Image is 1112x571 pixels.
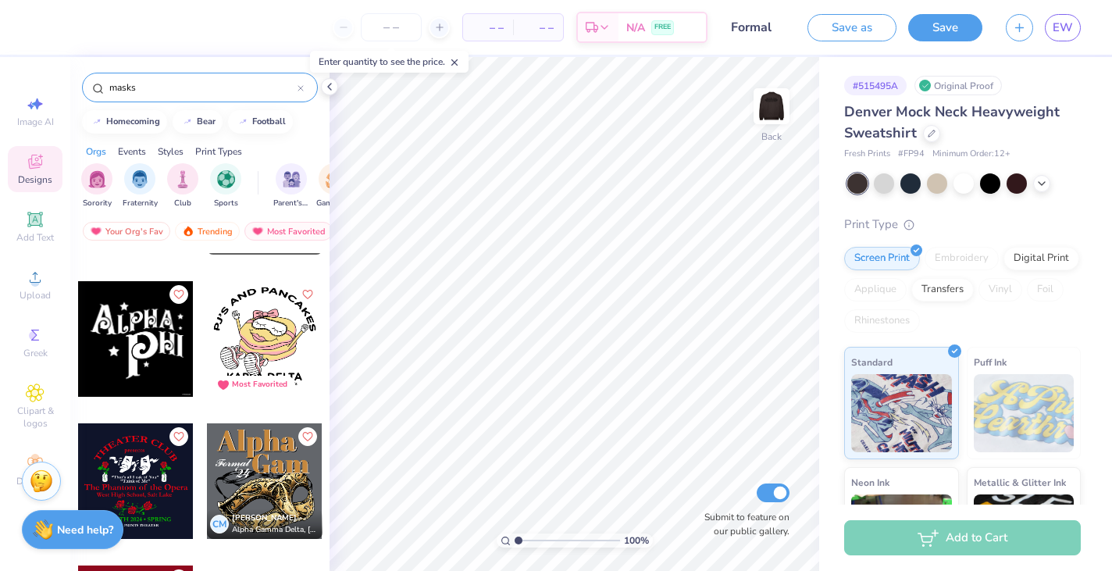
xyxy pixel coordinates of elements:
[210,515,229,534] div: CM
[925,247,999,270] div: Embroidery
[283,170,301,188] img: Parent's Weekend Image
[232,524,316,536] span: Alpha Gamma Delta, [PERSON_NAME][GEOGRAPHIC_DATA]
[17,116,54,128] span: Image AI
[844,102,1060,142] span: Denver Mock Neck Heavyweight Sweatshirt
[807,14,896,41] button: Save as
[316,163,352,209] div: filter for Game Day
[18,173,52,186] span: Designs
[181,117,194,127] img: trend_line.gif
[361,13,422,41] input: – –
[844,309,920,333] div: Rhinestones
[1003,247,1079,270] div: Digital Print
[195,145,242,159] div: Print Types
[86,145,106,159] div: Orgs
[91,117,103,127] img: trend_line.gif
[210,163,241,209] button: filter button
[174,170,191,188] img: Club Image
[244,222,333,241] div: Most Favorited
[298,285,317,304] button: Like
[911,278,974,302] div: Transfers
[251,226,264,237] img: most_fav.gif
[756,91,787,122] img: Back
[167,163,198,209] button: filter button
[175,222,240,241] div: Trending
[81,163,112,209] button: filter button
[197,117,216,126] div: bear
[169,427,188,446] button: Like
[83,198,112,209] span: Sorority
[118,145,146,159] div: Events
[228,110,293,134] button: football
[214,198,238,209] span: Sports
[326,170,344,188] img: Game Day Image
[316,163,352,209] button: filter button
[106,117,160,126] div: homecoming
[974,354,1007,370] span: Puff Ink
[232,512,297,523] span: [PERSON_NAME]
[217,170,235,188] img: Sports Image
[88,170,106,188] img: Sorority Image
[1027,278,1064,302] div: Foil
[158,145,184,159] div: Styles
[908,14,982,41] button: Save
[108,80,298,95] input: Try "Alpha"
[761,130,782,144] div: Back
[851,374,952,452] img: Standard
[237,117,249,127] img: trend_line.gif
[898,148,925,161] span: # FP94
[173,110,223,134] button: bear
[851,354,893,370] span: Standard
[696,510,789,538] label: Submit to feature on our public gallery.
[844,247,920,270] div: Screen Print
[974,474,1066,491] span: Metallic & Glitter Ink
[654,22,671,33] span: FREE
[232,379,287,391] div: Most Favorited
[123,163,158,209] button: filter button
[167,163,198,209] div: filter for Club
[182,226,194,237] img: trending.gif
[522,20,554,36] span: – –
[472,20,504,36] span: – –
[273,198,309,209] span: Parent's Weekend
[81,163,112,209] div: filter for Sorority
[252,117,286,126] div: football
[1045,14,1081,41] a: EW
[8,405,62,430] span: Clipart & logos
[1053,19,1073,37] span: EW
[719,12,796,43] input: Untitled Design
[851,474,889,491] span: Neon Ink
[310,51,469,73] div: Enter quantity to see the price.
[210,163,241,209] div: filter for Sports
[844,278,907,302] div: Applique
[131,170,148,188] img: Fraternity Image
[298,427,317,446] button: Like
[844,216,1081,234] div: Print Type
[174,198,191,209] span: Club
[20,289,51,302] span: Upload
[169,285,188,304] button: Like
[624,534,649,548] span: 100 %
[16,231,54,244] span: Add Text
[273,163,309,209] button: filter button
[844,76,907,95] div: # 515495A
[932,148,1010,161] span: Minimum Order: 12 +
[123,198,158,209] span: Fraternity
[123,163,158,209] div: filter for Fraternity
[974,374,1075,452] img: Puff Ink
[83,222,170,241] div: Your Org's Fav
[57,523,113,537] strong: Need help?
[626,20,645,36] span: N/A
[16,475,54,487] span: Decorate
[914,76,1002,95] div: Original Proof
[23,347,48,359] span: Greek
[978,278,1022,302] div: Vinyl
[90,226,102,237] img: most_fav.gif
[316,198,352,209] span: Game Day
[273,163,309,209] div: filter for Parent's Weekend
[844,148,890,161] span: Fresh Prints
[82,110,167,134] button: homecoming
